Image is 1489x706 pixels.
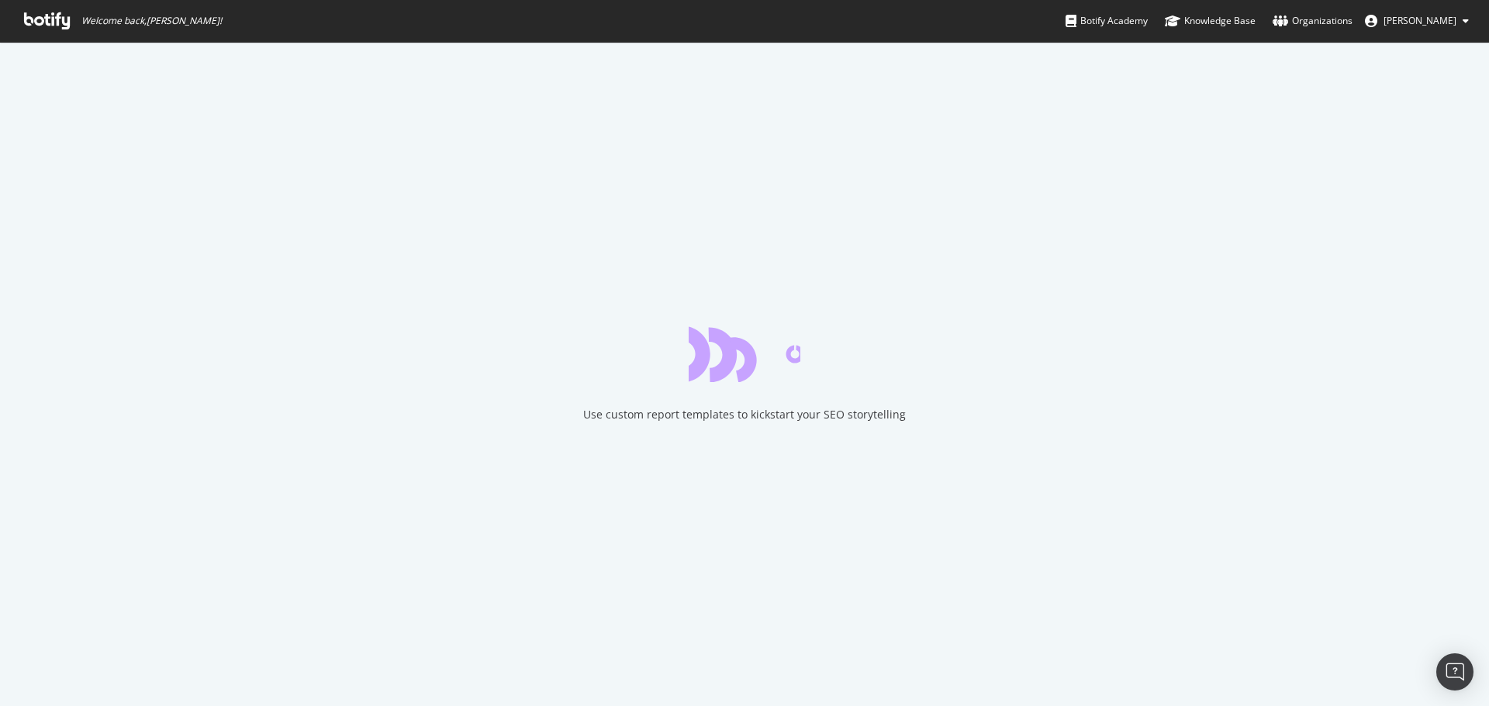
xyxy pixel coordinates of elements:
div: Botify Academy [1066,13,1148,29]
div: animation [689,326,800,382]
div: Use custom report templates to kickstart your SEO storytelling [583,407,906,422]
button: [PERSON_NAME] [1353,9,1481,33]
div: Organizations [1273,13,1353,29]
div: Open Intercom Messenger [1436,653,1473,691]
span: Antonin Anger [1384,14,1456,27]
span: Welcome back, [PERSON_NAME] ! [81,15,222,27]
div: Knowledge Base [1165,13,1256,29]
